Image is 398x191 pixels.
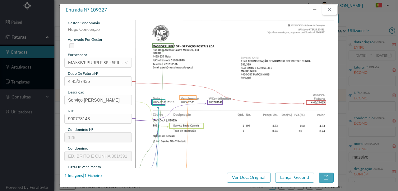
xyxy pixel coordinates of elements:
i: icon: down [124,61,128,64]
div: 1 Imagens | 1 Ficheiros [64,173,104,179]
span: data de vencimento [68,165,101,169]
span: condomínio nº [68,127,93,132]
button: PT [371,1,392,11]
span: dado de fatura nº [68,71,99,76]
button: Lançar Gecond [275,173,314,183]
span: condomínio [68,146,88,150]
span: fornecedor [68,52,87,57]
span: descrição [68,90,84,94]
span: gestor condomínio [68,21,100,25]
div: Hugo Conceição [64,26,132,37]
span: aprovado por gestor [68,37,103,42]
span: NIF [68,108,74,113]
span: entrada nº 109327 [66,7,107,12]
button: Ver Doc. Original [227,173,271,183]
div: MASSIVEPURPLE SP - SERVIÇOS POSTAIS, LDA [68,58,124,67]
